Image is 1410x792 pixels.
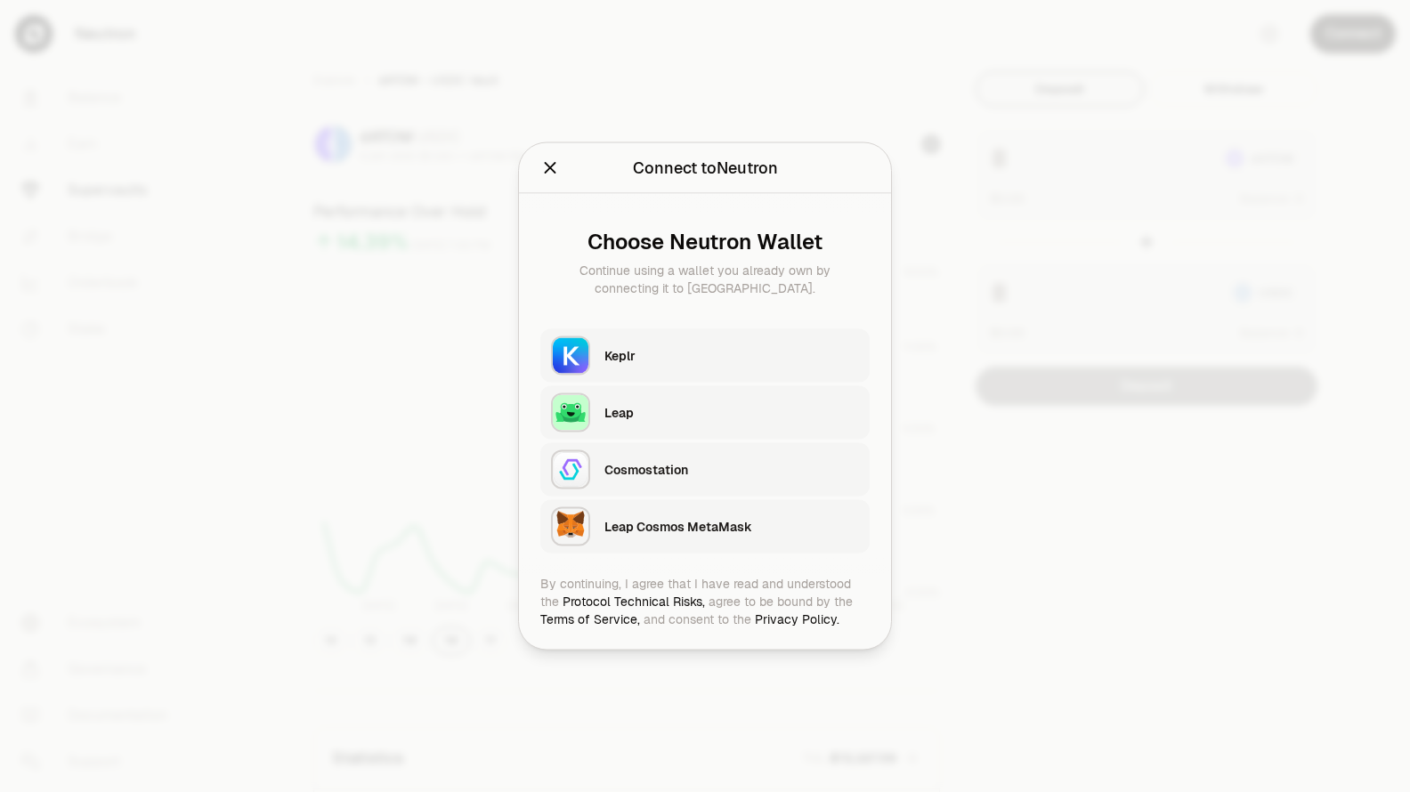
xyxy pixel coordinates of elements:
[555,230,855,255] div: Choose Neutron Wallet
[604,461,859,479] div: Cosmostation
[551,336,590,376] img: Keplr
[604,347,859,365] div: Keplr
[555,262,855,297] div: Continue using a wallet you already own by connecting it to [GEOGRAPHIC_DATA].
[540,500,870,554] button: Leap Cosmos MetaMaskLeap Cosmos MetaMask
[604,518,859,536] div: Leap Cosmos MetaMask
[604,404,859,422] div: Leap
[551,393,590,432] img: Leap
[540,329,870,383] button: KeplrKeplr
[540,611,640,627] a: Terms of Service,
[551,450,590,489] img: Cosmostation
[551,507,590,546] img: Leap Cosmos MetaMask
[563,594,705,610] a: Protocol Technical Risks,
[540,443,870,497] button: CosmostationCosmostation
[540,386,870,440] button: LeapLeap
[633,156,778,181] div: Connect to Neutron
[540,156,560,181] button: Close
[540,575,870,628] div: By continuing, I agree that I have read and understood the agree to be bound by the and consent t...
[755,611,839,627] a: Privacy Policy.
